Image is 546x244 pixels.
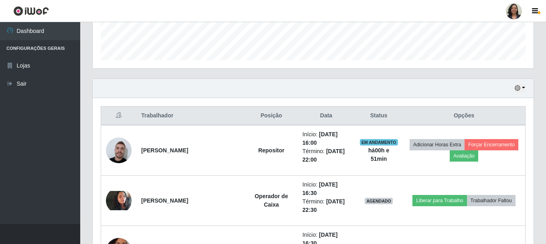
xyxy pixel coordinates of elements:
strong: há 00 h e 51 min [368,147,389,162]
button: Avaliação [450,150,478,162]
li: Término: [302,197,350,214]
img: 1744226938039.jpeg [106,136,132,165]
button: Forçar Encerramento [465,139,518,150]
strong: Operador de Caixa [255,193,288,208]
strong: [PERSON_NAME] [141,147,188,154]
strong: [PERSON_NAME] [141,197,188,204]
img: CoreUI Logo [13,6,49,16]
time: [DATE] 16:30 [302,181,338,196]
th: Status [355,107,403,125]
time: [DATE] 16:00 [302,131,338,146]
strong: Repositor [258,147,284,154]
button: Adicionar Horas Extra [410,139,465,150]
th: Data [298,107,355,125]
span: AGENDADO [365,198,393,204]
li: Término: [302,147,350,164]
li: Início: [302,180,350,197]
img: 1732121401472.jpeg [106,191,132,210]
button: Trabalhador Faltou [467,195,516,206]
li: Início: [302,130,350,147]
th: Trabalhador [136,107,245,125]
th: Posição [245,107,298,125]
button: Liberar para Trabalho [412,195,467,206]
span: EM ANDAMENTO [360,139,398,146]
th: Opções [403,107,525,125]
